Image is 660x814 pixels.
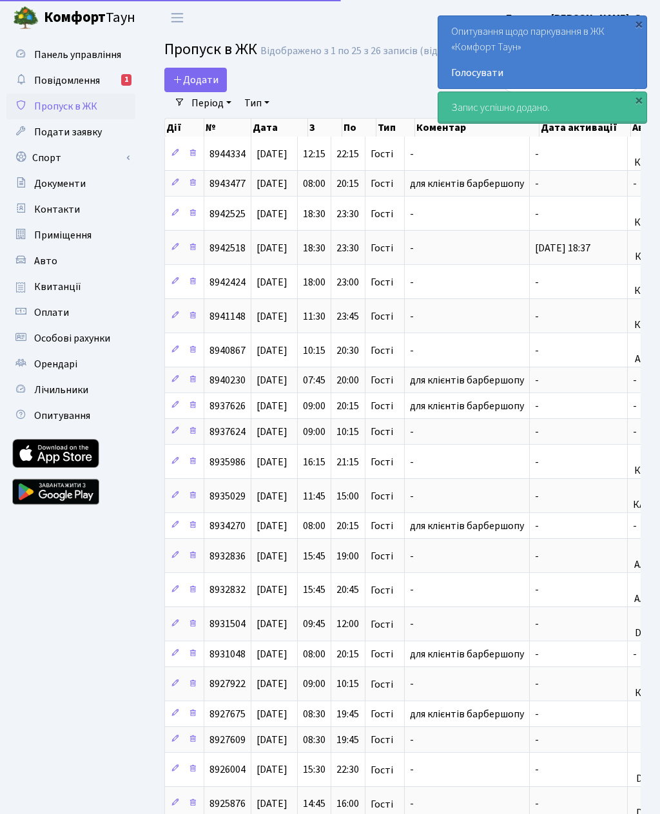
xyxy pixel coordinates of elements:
[209,519,246,533] span: 8934270
[257,207,287,221] span: [DATE]
[257,617,287,632] span: [DATE]
[371,709,393,719] span: Гості
[303,309,325,324] span: 11:30
[6,171,135,197] a: Документи
[535,617,539,632] span: -
[410,147,414,161] span: -
[209,373,246,387] span: 8940230
[438,92,646,123] div: Запис успішно додано.
[371,765,393,775] span: Гості
[371,209,393,219] span: Гості
[535,519,539,533] span: -
[336,177,359,191] span: 20:15
[303,147,325,161] span: 12:15
[506,11,645,25] b: Блєдних [PERSON_NAME]. О.
[415,119,539,137] th: Коментар
[239,92,275,114] a: Тип
[34,331,110,345] span: Особові рахунки
[535,344,539,358] span: -
[535,275,539,289] span: -
[371,585,393,596] span: Гості
[34,228,92,242] span: Приміщення
[164,68,227,92] a: Додати
[303,344,325,358] span: 10:15
[371,345,393,356] span: Гості
[633,399,637,413] span: -
[257,275,287,289] span: [DATE]
[535,647,539,661] span: -
[451,65,634,81] a: Голосувати
[632,93,645,106] div: ×
[336,549,359,563] span: 19:00
[303,455,325,469] span: 16:15
[336,617,359,632] span: 12:00
[209,455,246,469] span: 8935986
[303,519,325,533] span: 08:00
[371,799,393,809] span: Гості
[410,647,524,661] span: для клієнтів барбершопу
[535,677,539,692] span: -
[257,733,287,747] span: [DATE]
[257,707,287,721] span: [DATE]
[336,797,359,811] span: 16:00
[13,5,39,31] img: logo.png
[6,351,135,377] a: Орендарі
[410,207,414,221] span: -
[303,489,325,503] span: 11:45
[121,74,131,86] div: 1
[257,583,287,597] span: [DATE]
[204,119,251,137] th: №
[257,519,287,533] span: [DATE]
[34,73,100,88] span: Повідомлення
[186,92,237,114] a: Період
[371,521,393,531] span: Гості
[209,583,246,597] span: 8932832
[535,763,539,777] span: -
[303,425,325,439] span: 09:00
[632,17,645,30] div: ×
[209,241,246,255] span: 8942518
[165,119,204,137] th: Дії
[303,677,325,692] span: 09:00
[257,489,287,503] span: [DATE]
[506,10,645,26] a: Блєдних [PERSON_NAME]. О.
[336,399,359,413] span: 20:15
[303,373,325,387] span: 07:45
[535,733,539,747] span: -
[257,797,287,811] span: [DATE]
[336,763,359,777] span: 22:30
[371,277,393,287] span: Гості
[303,549,325,563] span: 15:45
[303,797,325,811] span: 14:45
[535,425,539,439] span: -
[336,344,359,358] span: 20:30
[410,241,414,255] span: -
[257,399,287,413] span: [DATE]
[410,677,414,692] span: -
[371,551,393,561] span: Гості
[303,177,325,191] span: 08:00
[34,383,88,397] span: Лічильники
[6,403,135,429] a: Опитування
[6,222,135,248] a: Приміщення
[44,7,135,29] span: Таун
[34,254,57,268] span: Авто
[336,647,359,661] span: 20:15
[336,309,359,324] span: 23:45
[303,275,325,289] span: 18:00
[209,207,246,221] span: 8942525
[371,311,393,322] span: Гості
[209,549,246,563] span: 8932836
[336,733,359,747] span: 19:45
[336,275,359,289] span: 23:00
[535,583,539,597] span: -
[303,733,325,747] span: 08:30
[336,583,359,597] span: 20:45
[173,73,218,87] span: Додати
[410,344,414,358] span: -
[34,202,80,217] span: Контакти
[371,491,393,501] span: Гості
[209,677,246,692] span: 8927922
[6,42,135,68] a: Панель управління
[410,763,414,777] span: -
